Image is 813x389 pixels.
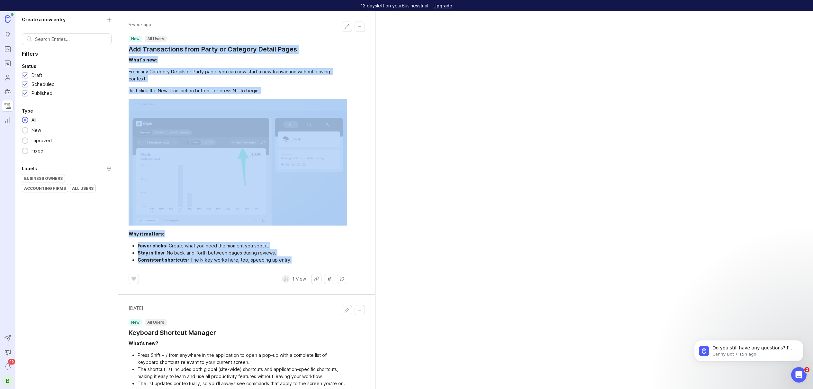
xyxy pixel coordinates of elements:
a: Portal [2,43,14,55]
div: Consistent shortcuts [138,257,188,263]
div: New [28,127,44,134]
li: The shortcut list includes both global (site-wide) shortcuts and application-specific shortcuts, ... [138,366,347,380]
button: Edit changelog entry [342,22,352,32]
button: B [2,375,14,386]
button: Share on Facebook [324,274,334,284]
button: Announcements [2,347,14,358]
button: Share on X [337,274,347,284]
div: Why it matters: [129,231,164,236]
button: Send to Autopilot [2,332,14,344]
p: Filters [15,50,118,57]
div: From any Category Details or Party page, you can now start a new transaction without leaving cont... [129,68,347,82]
span: 99 [8,359,15,365]
a: Roadmaps [2,58,14,69]
div: Business Owners [22,174,65,182]
a: Create a new entry [15,11,118,28]
img: Canny Home [5,15,11,23]
p: new [131,320,140,325]
p: new [131,36,140,42]
a: Users [2,72,14,83]
img: Cursor_and_Michelle_s…___Digits [129,99,347,226]
input: Search Entries... [35,36,107,43]
div: Scheduled [32,81,55,88]
div: Draft [32,72,42,79]
a: Keyboard Shortcut Manager [129,328,216,337]
div: Labels [22,165,37,172]
p: 13 days left on your Business trial [361,3,428,9]
a: Add Transactions from Party or Category Detail Pages [129,45,297,54]
div: Fewer clicks [138,243,166,248]
button: Collapse changelog entry [355,22,365,32]
a: Upgrade [433,4,452,8]
li: The list updates contextually, so you’ll always see commands that apply to the screen you’re on. [138,380,347,387]
button: Share link [311,274,321,284]
div: Published [32,90,52,97]
div: Create a new entry [22,16,66,23]
div: Stay in flow [138,250,164,255]
button: Notifications [2,361,14,372]
li: : The N key works here, too, speeding up entry. [138,256,347,264]
p: 1 View [292,276,306,282]
div: Fixed [28,147,47,154]
div: All Users [70,184,95,192]
div: Type [22,107,33,115]
span: 2 [804,367,809,372]
iframe: Intercom live chat [791,367,807,383]
time: [DATE] [129,305,216,311]
div: Just click the New Transaction button—or press N—to begin. [129,87,347,94]
div: Status [22,62,36,70]
span: A week ago [129,22,151,28]
a: Reporting [2,114,14,126]
li: : No back-and-forth between pages during reviews. [138,249,347,256]
button: Collapse changelog entry [355,305,365,315]
div: All [28,116,40,124]
div: What’s new? [129,340,158,346]
iframe: Intercom notifications message [684,327,813,372]
a: Autopilot [2,86,14,97]
div: What's new: [129,57,157,62]
a: Ideas [2,29,14,41]
div: Improved [28,137,55,144]
button: Edit changelog entry [342,305,352,315]
a: Changelog [2,100,14,112]
li: Press Shift + / from anywhere in the application to open a pop-up with a complete list of keyboar... [138,352,347,366]
p: All Users [147,36,164,42]
p: All Users [147,320,164,325]
div: Accounting Firms [22,184,68,192]
li: : Create what you need the moment you spot it. [138,242,347,249]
